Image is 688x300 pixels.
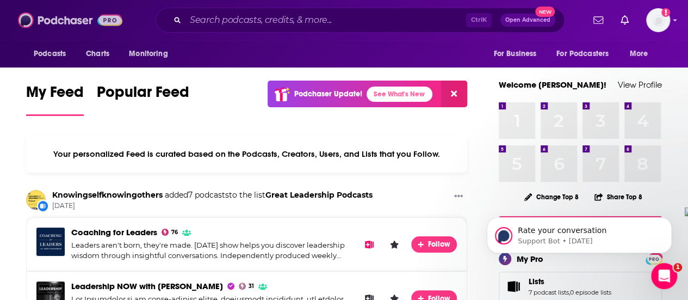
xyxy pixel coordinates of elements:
span: 76 [171,230,178,235]
img: Knowingselfknowingothers [26,190,46,210]
span: Open Advanced [505,17,550,23]
a: Coaching for Leaders [71,227,157,237]
span: Leadership NOW with [PERSON_NAME] [71,281,223,291]
a: Show notifications dropdown [616,11,633,29]
button: open menu [622,44,662,64]
span: My Feed [26,83,84,108]
span: New [535,7,555,17]
button: open menu [26,44,80,64]
span: Logged in as amandawoods [646,8,670,32]
h3: to the list [52,190,373,200]
a: 0 episode lists [570,289,611,296]
button: open menu [486,44,550,64]
span: Ctrl K [466,13,492,27]
span: [DATE] [52,201,373,211]
span: For Business [493,46,536,62]
a: Show notifications dropdown [589,11,608,29]
iframe: Intercom live chat [651,263,677,289]
a: 7 podcast lists [529,289,569,296]
a: Knowingselfknowingothers [52,190,163,200]
span: Charts [86,46,109,62]
p: Podchaser Update! [294,89,362,99]
span: Monitoring [129,46,168,62]
a: My Feed [26,83,84,116]
div: Leaders aren't born, they're made. [DATE] show helps you discover leadership wisdom through insig... [71,240,352,261]
span: , [569,289,570,296]
span: Lists [529,277,544,286]
div: Search podcasts, credits, & more... [156,8,565,33]
button: Show profile menu [646,8,670,32]
img: Coaching for Leaders [36,228,65,256]
button: Show More Button [450,190,467,204]
button: Open AdvancedNew [500,14,555,27]
a: Lists [529,277,611,286]
img: User Profile [646,8,670,32]
span: 31 [249,284,254,289]
a: 76 [162,229,178,236]
div: New List [37,200,49,212]
span: More [630,46,648,62]
button: Share Top 8 [594,186,643,207]
a: Great Leadership Podcasts [265,190,373,200]
input: Search podcasts, credits, & more... [185,11,466,29]
span: For Podcasters [556,46,609,62]
a: 31 [239,283,254,290]
a: Leadership NOW with Dan Pontefract [71,281,223,291]
a: Popular Feed [97,83,189,116]
button: open menu [121,44,182,64]
button: open menu [549,44,624,64]
span: added 7 podcasts [165,190,229,200]
a: See What's New [367,87,432,102]
button: Change Top 8 [518,190,585,204]
a: Welcome [PERSON_NAME]! [499,79,606,90]
span: 1 [673,263,682,272]
button: Add to List [361,236,377,253]
img: Podchaser - Follow, Share and Rate Podcasts [18,10,122,30]
button: Leave a Rating [386,236,402,253]
span: Follow [428,240,451,249]
a: View Profile [618,79,662,90]
iframe: Intercom notifications message [470,194,688,271]
svg: Add a profile image [661,8,670,17]
a: Charts [79,44,116,64]
div: Your personalized Feed is curated based on the Podcasts, Creators, Users, and Lists that you Follow. [26,136,467,173]
button: Follow [411,236,457,253]
span: Podcasts [34,46,66,62]
span: Popular Feed [97,83,189,108]
a: Lists [503,279,524,294]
